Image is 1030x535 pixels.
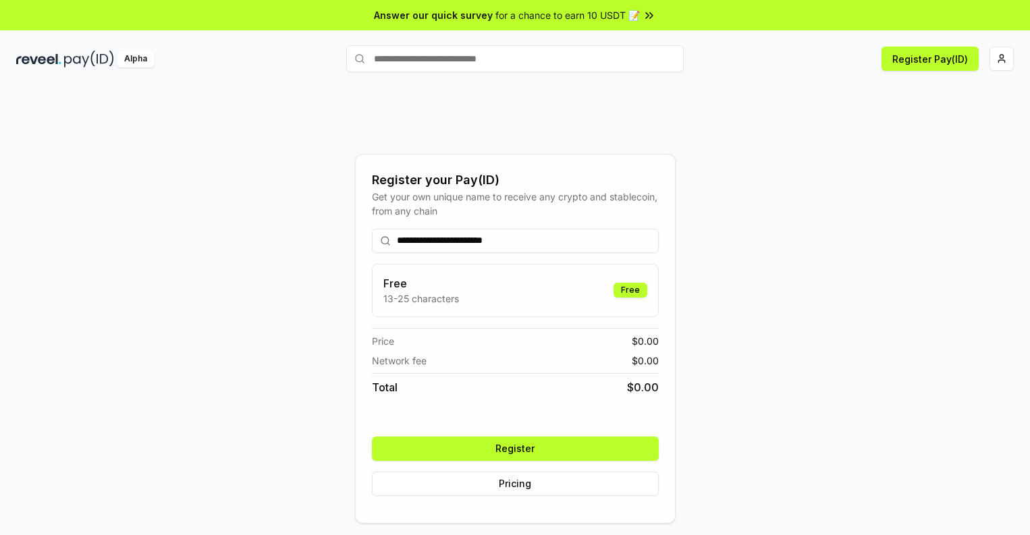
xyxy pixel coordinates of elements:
[372,171,659,190] div: Register your Pay(ID)
[632,354,659,368] span: $ 0.00
[372,354,427,368] span: Network fee
[495,8,640,22] span: for a chance to earn 10 USDT 📝
[16,51,61,67] img: reveel_dark
[383,291,459,306] p: 13-25 characters
[372,379,398,395] span: Total
[117,51,155,67] div: Alpha
[372,190,659,218] div: Get your own unique name to receive any crypto and stablecoin, from any chain
[64,51,114,67] img: pay_id
[372,472,659,496] button: Pricing
[372,437,659,461] button: Register
[627,379,659,395] span: $ 0.00
[372,334,394,348] span: Price
[614,283,647,298] div: Free
[383,275,459,291] h3: Free
[882,47,979,71] button: Register Pay(ID)
[374,8,493,22] span: Answer our quick survey
[632,334,659,348] span: $ 0.00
